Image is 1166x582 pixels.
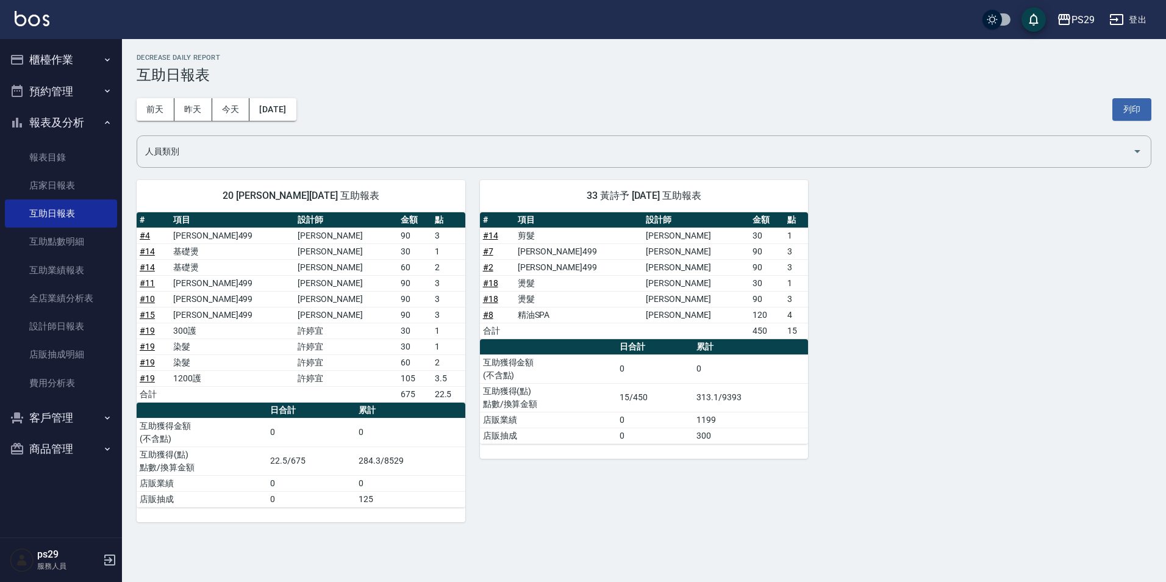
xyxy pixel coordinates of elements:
button: 列印 [1112,98,1151,121]
button: 昨天 [174,98,212,121]
td: 1200護 [170,370,295,386]
a: 全店業績分析表 [5,284,117,312]
td: [PERSON_NAME] [643,259,749,275]
th: 點 [784,212,808,228]
td: [PERSON_NAME] [295,307,398,323]
td: 店販業績 [137,475,267,491]
td: 互助獲得(點) 點數/換算金額 [480,383,617,412]
td: [PERSON_NAME]499 [170,291,295,307]
button: 客戶管理 [5,402,117,434]
a: 互助點數明細 [5,228,117,256]
th: # [137,212,170,228]
td: [PERSON_NAME]499 [515,259,643,275]
td: [PERSON_NAME] [295,243,398,259]
td: 店販業績 [480,412,617,428]
td: 燙髮 [515,275,643,291]
td: 1 [432,243,465,259]
span: 20 [PERSON_NAME][DATE] 互助報表 [151,190,451,202]
td: 0 [267,418,356,447]
td: 4 [784,307,808,323]
a: #4 [140,231,150,240]
td: 1 [432,323,465,339]
td: 3 [784,243,808,259]
td: 90 [398,228,431,243]
h2: Decrease Daily Report [137,54,1151,62]
a: 店販抽成明細 [5,340,117,368]
button: PS29 [1052,7,1100,32]
a: 互助日報表 [5,199,117,228]
td: [PERSON_NAME] [643,275,749,291]
td: 105 [398,370,431,386]
th: 點 [432,212,465,228]
td: [PERSON_NAME]499 [515,243,643,259]
th: 日合計 [267,403,356,419]
a: #19 [140,357,155,367]
th: 設計師 [295,212,398,228]
button: 登出 [1104,9,1151,31]
td: [PERSON_NAME] [295,275,398,291]
td: 染髮 [170,354,295,370]
td: 3.5 [432,370,465,386]
a: 互助業績報表 [5,256,117,284]
td: [PERSON_NAME] [643,243,749,259]
td: 店販抽成 [137,491,267,507]
button: 報表及分析 [5,107,117,138]
th: # [480,212,515,228]
input: 人員名稱 [142,141,1128,162]
td: 3 [432,228,465,243]
td: 1 [432,339,465,354]
td: 燙髮 [515,291,643,307]
td: 0 [617,428,693,444]
a: #15 [140,310,155,320]
a: #2 [483,262,493,272]
a: #14 [483,231,498,240]
a: #18 [483,294,498,304]
td: 3 [784,259,808,275]
td: 0 [356,418,465,447]
a: 設計師日報表 [5,312,117,340]
a: 店家日報表 [5,171,117,199]
td: 基礎燙 [170,259,295,275]
td: 284.3/8529 [356,447,465,475]
td: 90 [749,259,784,275]
td: 3 [432,291,465,307]
p: 服務人員 [37,561,99,572]
td: [PERSON_NAME]499 [170,275,295,291]
button: 前天 [137,98,174,121]
td: [PERSON_NAME] [295,228,398,243]
th: 項目 [515,212,643,228]
td: 許婷宜 [295,323,398,339]
button: 今天 [212,98,250,121]
td: 0 [267,491,356,507]
th: 設計師 [643,212,749,228]
a: #10 [140,294,155,304]
img: Person [10,548,34,572]
td: 許婷宜 [295,354,398,370]
td: 0 [693,354,808,383]
td: 合計 [480,323,515,339]
td: 675 [398,386,431,402]
td: 60 [398,259,431,275]
table: a dense table [480,212,809,339]
td: 125 [356,491,465,507]
td: 90 [398,291,431,307]
button: Open [1128,142,1147,161]
td: [PERSON_NAME] [643,307,749,323]
th: 累計 [693,339,808,355]
a: #19 [140,326,155,336]
button: [DATE] [249,98,296,121]
td: 1 [784,228,808,243]
h3: 互助日報表 [137,66,1151,84]
td: 30 [749,275,784,291]
td: 90 [749,291,784,307]
td: 許婷宜 [295,370,398,386]
a: 報表目錄 [5,143,117,171]
button: 商品管理 [5,433,117,465]
td: 60 [398,354,431,370]
a: #14 [140,246,155,256]
img: Logo [15,11,49,26]
td: 互助獲得(點) 點數/換算金額 [137,447,267,475]
td: 90 [398,275,431,291]
td: 300護 [170,323,295,339]
a: #14 [140,262,155,272]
